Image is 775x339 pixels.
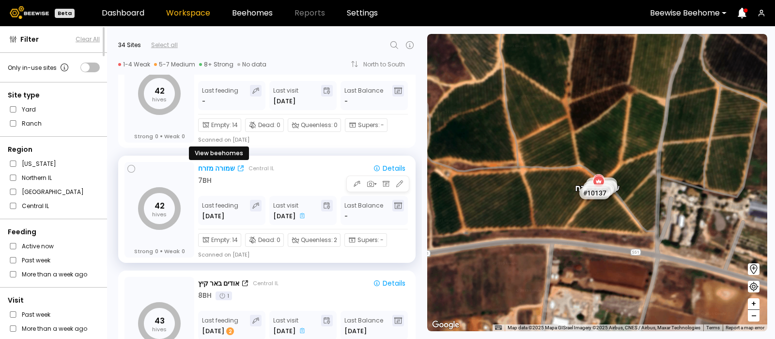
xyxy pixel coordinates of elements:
[369,162,409,175] button: Details
[182,248,185,255] span: 0
[373,280,405,287] div: Details
[155,248,158,255] span: 0
[277,121,280,129] span: 0
[155,133,158,140] span: 0
[10,6,49,19] img: Beewise logo
[582,184,613,196] div: # 10109
[22,255,50,265] label: Past week
[8,90,100,100] div: Site type
[232,236,238,244] span: 14
[344,200,383,221] div: Last Balance
[358,121,380,129] span: Supers :
[301,236,333,244] span: Queenless :
[508,325,700,330] span: Map data ©2025 Mapa GISrael Imagery ©2025 Airbus, CNES / Airbus, Maxar Technologies
[334,121,338,129] span: 0
[216,291,232,300] div: 1
[253,279,279,287] div: Central IL
[22,269,87,279] label: More than a week ago
[248,164,274,172] div: Central IL
[152,210,167,218] tspan: hives
[202,200,238,221] div: Last feeding
[189,146,249,160] div: View beehomes
[579,186,610,199] div: # 10137
[202,85,238,106] div: Last feeding
[8,145,100,155] div: Region
[273,97,295,106] span: [DATE]
[258,236,276,244] span: Dead :
[748,310,759,322] button: –
[334,236,337,244] span: 2
[151,41,178,49] div: Select all
[273,326,295,336] span: [DATE]
[155,85,165,97] tspan: 42
[751,298,757,310] span: +
[22,104,36,114] label: Yard
[294,9,325,17] span: Reports
[258,121,276,129] span: Dead :
[380,236,384,244] span: -
[134,248,185,255] div: Strong Weak
[751,310,757,322] span: –
[706,325,720,330] a: Terms (opens in new tab)
[273,315,307,336] div: Last visit
[211,121,231,129] span: Empty :
[8,295,100,306] div: Visit
[198,291,212,301] div: 8 BH
[430,319,462,331] a: Open this area in Google Maps (opens a new window)
[363,62,412,67] div: North to South
[198,278,239,289] div: אודים באר קיץ
[198,176,212,186] div: 7 BH
[232,121,238,129] span: 14
[22,173,52,183] label: Northern IL
[202,315,238,336] div: Last feeding
[182,133,185,140] span: 0
[102,9,144,17] a: Dashboard
[344,315,383,336] div: Last Balance
[202,211,225,221] div: [DATE]
[22,201,49,211] label: Central IL
[199,61,233,68] div: 8+ Strong
[273,211,295,221] span: [DATE]
[344,326,367,336] span: [DATE]
[22,241,54,251] label: Active now
[8,227,100,237] div: Feeding
[344,97,348,106] span: -
[211,236,231,244] span: Empty :
[726,325,764,330] a: Report a map error
[357,236,379,244] span: Supers :
[202,97,206,106] div: -
[55,9,75,18] div: Beta
[22,323,87,334] label: More than a week ago
[430,319,462,331] img: Google
[198,251,249,258] div: Scanned on [DATE]
[277,236,280,244] span: 0
[198,136,249,144] div: Scanned on [DATE]
[166,9,210,17] a: Workspace
[152,96,167,103] tspan: hives
[198,163,235,174] div: שמורה מזרח
[301,121,333,129] span: Queenless :
[369,277,409,290] button: Details
[134,133,185,140] div: Strong Weak
[495,324,502,331] button: Keyboard shortcuts
[381,121,384,129] span: -
[154,61,195,68] div: 5-7 Medium
[155,315,165,326] tspan: 43
[273,85,298,106] div: Last visit
[118,41,141,49] div: 34 Sites
[226,327,234,335] div: 2
[347,9,378,17] a: Settings
[152,325,167,333] tspan: hives
[76,35,100,44] button: Clear All
[20,34,39,45] span: Filter
[344,211,348,221] span: -
[22,118,42,129] label: Ranch
[344,85,383,106] div: Last Balance
[575,173,620,193] div: שמורה מזרח
[273,200,307,221] div: Last visit
[22,309,50,320] label: Past week
[155,200,165,211] tspan: 42
[748,298,759,310] button: +
[237,61,266,68] div: No data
